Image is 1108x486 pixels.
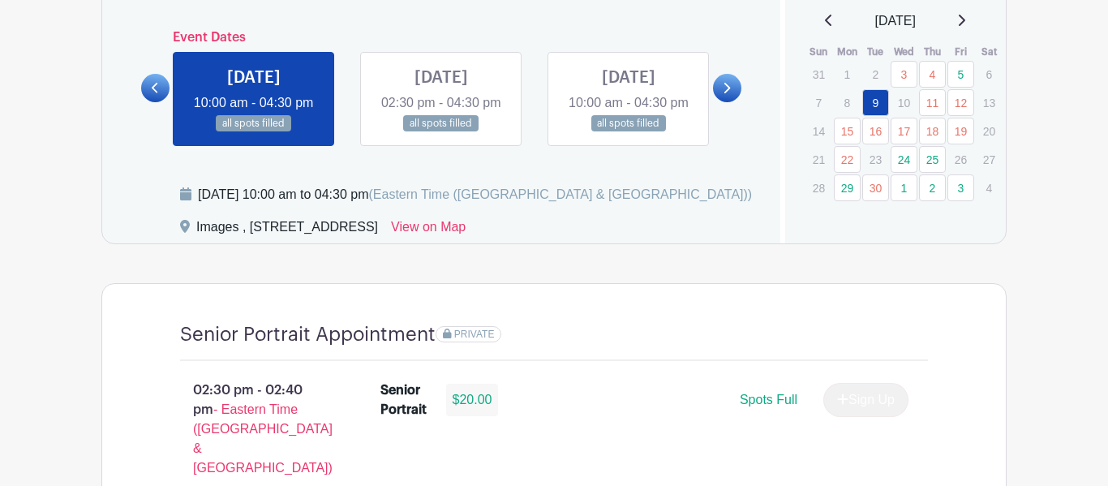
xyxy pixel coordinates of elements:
a: 4 [919,61,946,88]
span: [DATE] [875,11,916,31]
p: 20 [976,118,1003,144]
a: 3 [947,174,974,201]
th: Mon [833,44,861,60]
p: 31 [805,62,832,87]
p: 26 [947,147,974,172]
p: 6 [976,62,1003,87]
div: Senior Portrait [380,381,427,419]
span: (Eastern Time ([GEOGRAPHIC_DATA] & [GEOGRAPHIC_DATA])) [368,187,752,201]
span: PRIVATE [454,329,495,340]
th: Fri [947,44,975,60]
th: Wed [890,44,918,60]
a: 18 [919,118,946,144]
h4: Senior Portrait Appointment [180,323,436,346]
a: 9 [862,89,889,116]
p: 28 [805,175,832,200]
p: 8 [834,90,861,115]
a: 19 [947,118,974,144]
p: 10 [891,90,917,115]
a: 12 [947,89,974,116]
p: 21 [805,147,832,172]
a: 1 [891,174,917,201]
a: 15 [834,118,861,144]
a: 25 [919,146,946,173]
div: Images , [STREET_ADDRESS] [196,217,378,243]
h6: Event Dates [170,30,713,45]
p: 13 [976,90,1003,115]
th: Sun [805,44,833,60]
a: 29 [834,174,861,201]
a: 16 [862,118,889,144]
a: 3 [891,61,917,88]
p: 27 [976,147,1003,172]
a: 5 [947,61,974,88]
span: Spots Full [740,393,797,406]
div: $20.00 [446,384,499,416]
a: 17 [891,118,917,144]
a: 24 [891,146,917,173]
p: 23 [862,147,889,172]
th: Thu [918,44,947,60]
p: 02:30 pm - 02:40 pm [154,374,354,484]
p: 7 [805,90,832,115]
a: 30 [862,174,889,201]
span: - Eastern Time ([GEOGRAPHIC_DATA] & [GEOGRAPHIC_DATA]) [193,402,333,475]
a: 11 [919,89,946,116]
p: 4 [976,175,1003,200]
th: Sat [975,44,1003,60]
th: Tue [861,44,890,60]
div: [DATE] 10:00 am to 04:30 pm [198,185,752,204]
a: 2 [919,174,946,201]
a: View on Map [391,217,466,243]
p: 14 [805,118,832,144]
p: 2 [862,62,889,87]
a: 22 [834,146,861,173]
p: 1 [834,62,861,87]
